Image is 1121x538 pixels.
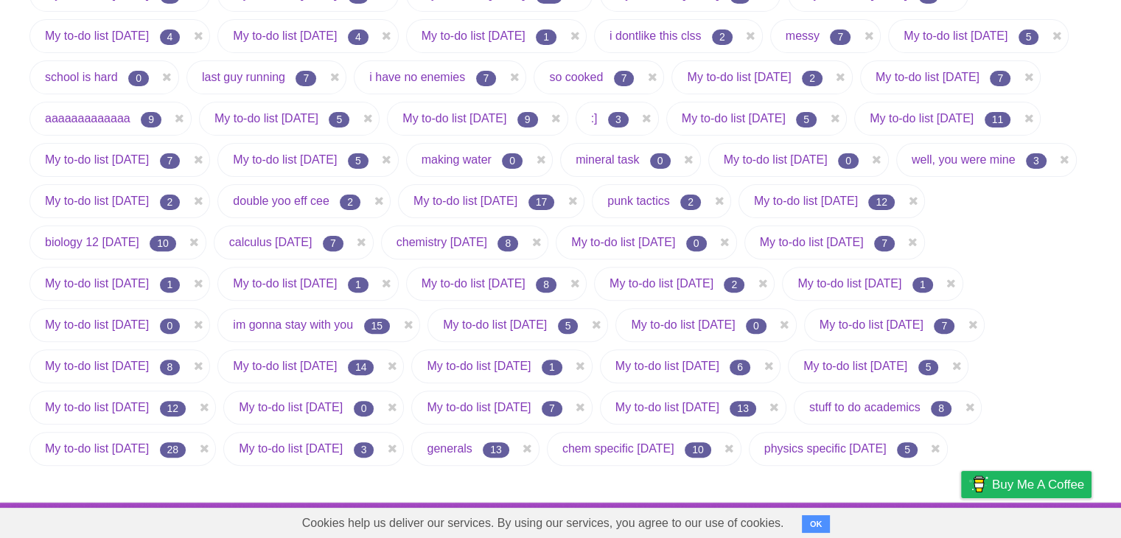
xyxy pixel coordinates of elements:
a: My to-do list [DATE] [422,277,525,290]
span: 2 [680,195,701,210]
span: 6 [730,360,750,375]
a: last guy running [202,71,285,83]
a: My to-do list [DATE] [724,153,828,166]
a: My to-do list [DATE] [233,29,337,42]
a: My to-do list [DATE] [610,277,713,290]
a: My to-do list [DATE] [615,401,719,413]
span: 7 [476,71,497,86]
span: 10 [685,442,711,458]
span: 2 [724,277,744,293]
a: My to-do list [DATE] [427,360,531,372]
span: 0 [650,153,671,169]
a: so cooked [549,71,603,83]
span: 5 [348,153,369,169]
span: 1 [348,277,369,293]
a: My to-do list [DATE] [687,71,791,83]
a: My to-do list [DATE] [413,195,517,207]
span: 13 [730,401,756,416]
a: My to-do list [DATE] [45,195,149,207]
span: 8 [497,236,518,251]
a: My to-do list [DATE] [233,277,337,290]
a: My to-do list [DATE] [870,112,974,125]
span: Buy me a coffee [992,472,1084,497]
a: My to-do list [DATE] [422,29,525,42]
a: My to-do list [DATE] [571,236,675,248]
a: My to-do list [DATE] [615,360,719,372]
a: My to-do list [DATE] [45,29,149,42]
a: My to-do list [DATE] [754,195,858,207]
a: My to-do list [DATE] [797,277,901,290]
a: My to-do list [DATE] [239,401,343,413]
a: My to-do list [DATE] [233,153,337,166]
a: My to-do list [DATE] [427,401,531,413]
a: My to-do list [DATE] [45,277,149,290]
span: 0 [686,236,707,251]
a: double yoo eff cee [233,195,329,207]
a: chemistry [DATE] [397,236,487,248]
a: i have no enemies [369,71,465,83]
span: 3 [608,112,629,127]
span: 5 [329,112,349,127]
span: 9 [141,112,161,127]
span: 11 [985,112,1011,127]
span: 7 [296,71,316,86]
a: My to-do list [DATE] [760,236,864,248]
span: 7 [934,318,954,334]
a: My to-do list [DATE] [820,318,923,331]
a: About [765,506,796,534]
a: My to-do list [DATE] [402,112,506,125]
span: 0 [746,318,766,334]
span: 1 [536,29,556,45]
a: My to-do list [DATE] [803,360,907,372]
span: 0 [128,71,149,86]
a: im gonna stay with you [233,318,353,331]
a: My to-do list [DATE] [876,71,979,83]
a: mineral task [576,153,639,166]
span: 3 [1026,153,1047,169]
a: My to-do list [DATE] [45,318,149,331]
span: 7 [542,401,562,416]
a: :] [591,112,598,125]
span: 3 [354,442,374,458]
a: chem specific [DATE] [562,442,674,455]
a: My to-do list [DATE] [45,401,149,413]
span: 0 [502,153,523,169]
span: 9 [517,112,538,127]
span: 15 [364,318,391,334]
span: 5 [897,442,918,458]
span: 28 [160,442,186,458]
a: Suggest a feature [999,506,1092,534]
span: 8 [536,277,556,293]
span: 12 [160,401,186,416]
span: 1 [912,277,933,293]
a: messy [786,29,820,42]
a: My to-do list [DATE] [45,442,149,455]
span: 5 [796,112,817,127]
span: 2 [160,195,181,210]
a: stuff to do academics [809,401,921,413]
a: Developers [814,506,873,534]
a: i dontlike this clss [610,29,702,42]
a: My to-do list [DATE] [631,318,735,331]
span: 0 [838,153,859,169]
button: OK [802,515,831,533]
a: Buy me a coffee [961,471,1092,498]
span: 7 [990,71,1010,86]
span: 12 [868,195,895,210]
img: Buy me a coffee [968,472,988,497]
a: physics specific [DATE] [764,442,887,455]
span: 7 [160,153,181,169]
span: 0 [354,401,374,416]
a: well, you were mine [912,153,1016,166]
span: 7 [874,236,895,251]
span: 17 [528,195,555,210]
span: 5 [558,318,579,334]
span: 2 [340,195,360,210]
a: My to-do list [DATE] [443,318,547,331]
span: 10 [150,236,176,251]
span: 14 [348,360,374,375]
span: 7 [830,29,851,45]
a: My to-do list [DATE] [45,153,149,166]
span: 0 [160,318,181,334]
a: My to-do list [DATE] [233,360,337,372]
